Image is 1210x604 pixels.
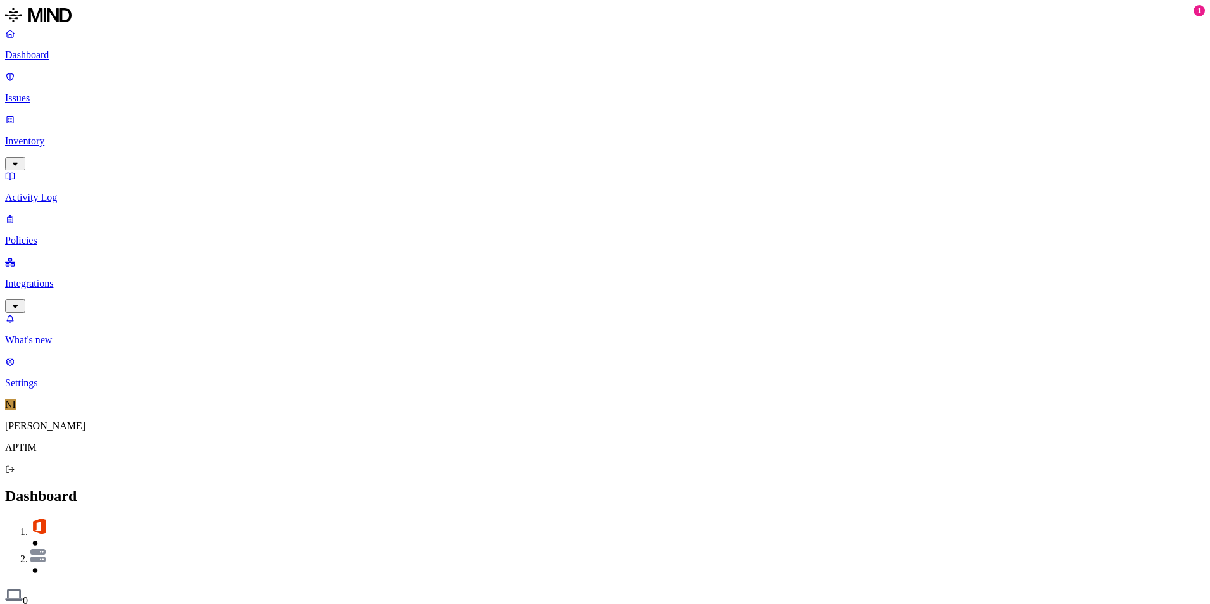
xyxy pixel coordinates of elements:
p: What's new [5,334,1205,346]
img: endpoint.svg [5,586,23,604]
span: NI [5,399,16,410]
div: 1 [1194,5,1205,16]
p: Inventory [5,135,1205,147]
p: Dashboard [5,49,1205,61]
p: APTIM [5,442,1205,453]
p: Integrations [5,278,1205,289]
a: Policies [5,213,1205,246]
h2: Dashboard [5,488,1205,505]
a: Issues [5,71,1205,104]
img: azure-files.svg [30,549,46,562]
p: Settings [5,377,1205,389]
a: MIND [5,5,1205,28]
a: Activity Log [5,170,1205,203]
p: Issues [5,92,1205,104]
a: Settings [5,356,1205,389]
a: Dashboard [5,28,1205,61]
a: Integrations [5,256,1205,311]
img: MIND [5,5,72,25]
p: Activity Log [5,192,1205,203]
img: office-365.svg [30,517,48,535]
p: Policies [5,235,1205,246]
a: What's new [5,313,1205,346]
a: Inventory [5,114,1205,168]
